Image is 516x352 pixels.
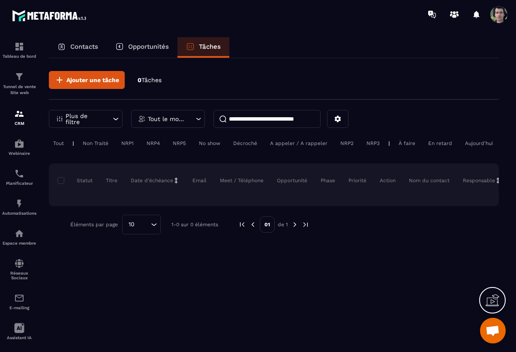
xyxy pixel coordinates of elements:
[122,215,161,234] div: Search for option
[60,177,93,184] p: Statut
[260,216,275,233] p: 01
[238,221,246,228] img: prev
[192,177,207,184] p: Email
[126,220,138,229] span: 10
[321,177,335,184] p: Phase
[168,138,190,148] div: NRP5
[2,287,36,317] a: emailemailE-mailing
[195,138,225,148] div: No show
[2,102,36,132] a: formationformationCRM
[171,222,218,228] p: 1-0 sur 0 éléments
[14,169,24,179] img: scheduler
[249,221,257,228] img: prev
[336,138,358,148] div: NRP2
[2,181,36,186] p: Planificateur
[2,162,36,192] a: schedulerschedulerPlanificateur
[388,140,390,146] p: |
[394,138,420,148] div: À faire
[66,113,103,125] p: Plus de filtre
[2,252,36,287] a: social-networksocial-networkRéseaux Sociaux
[220,177,264,184] p: Meet / Téléphone
[49,138,68,148] div: Tout
[14,198,24,209] img: automations
[2,132,36,162] a: automationsautomationsWebinaire
[463,177,495,184] p: Responsable
[2,317,36,346] a: Assistant IA
[117,138,138,148] div: NRP1
[141,77,162,83] span: Tâches
[2,54,36,59] p: Tableau de bord
[2,192,36,222] a: automationsautomationsAutomatisations
[66,76,119,84] span: Ajouter une tâche
[2,271,36,280] p: Réseaux Sociaux
[229,138,261,148] div: Décroché
[49,37,107,58] a: Contacts
[14,293,24,303] img: email
[12,8,89,24] img: logo
[291,221,299,228] img: next
[49,71,125,89] button: Ajouter une tâche
[148,116,186,122] p: Tout le monde
[2,211,36,216] p: Automatisations
[14,41,24,52] img: formation
[14,109,24,119] img: formation
[409,177,450,184] p: Nom du contact
[14,139,24,149] img: automations
[266,138,332,148] div: A appeler / A rappeler
[2,305,36,310] p: E-mailing
[362,138,384,148] div: NRP3
[2,35,36,65] a: formationformationTableau de bord
[424,138,456,148] div: En retard
[348,177,366,184] p: Priorité
[14,258,24,269] img: social-network
[480,318,506,343] div: Ouvrir le chat
[78,138,113,148] div: Non Traité
[142,138,164,148] div: NRP4
[277,177,307,184] p: Opportunité
[14,228,24,239] img: automations
[2,84,36,96] p: Tunnel de vente Site web
[138,76,162,84] p: 0
[70,222,118,228] p: Éléments par page
[72,140,74,146] p: |
[380,177,396,184] p: Action
[2,222,36,252] a: automationsautomationsEspace membre
[2,335,36,340] p: Assistant IA
[70,43,98,50] p: Contacts
[278,221,288,228] p: de 1
[2,65,36,102] a: formationformationTunnel de vente Site web
[199,43,221,50] p: Tâches
[177,37,229,58] a: Tâches
[138,220,149,229] input: Search for option
[302,221,309,228] img: next
[461,138,497,148] div: Aujourd'hui
[128,43,169,50] p: Opportunités
[107,37,177,58] a: Opportunités
[106,177,117,184] p: Titre
[2,151,36,156] p: Webinaire
[131,177,173,184] p: Date d’échéance
[2,241,36,246] p: Espace membre
[2,121,36,126] p: CRM
[14,71,24,82] img: formation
